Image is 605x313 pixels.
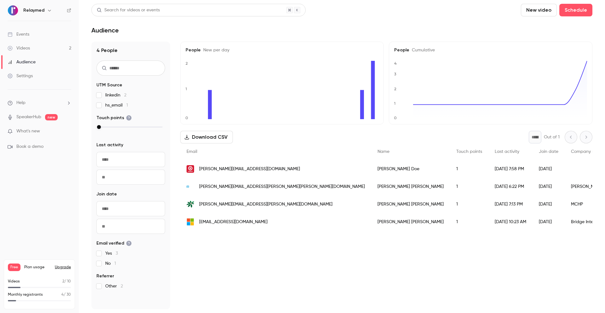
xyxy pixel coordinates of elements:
h6: Relaymed [23,7,44,14]
span: 1 [126,103,128,107]
text: 3 [394,72,396,76]
div: 1 [450,213,488,231]
p: / 10 [62,279,71,284]
div: 1 [450,178,488,195]
a: SpeakerHub [16,114,41,120]
img: live.com [187,218,194,226]
button: Schedule [559,4,592,16]
span: 1 [114,261,116,266]
div: [DATE] [533,195,565,213]
div: [PERSON_NAME] [PERSON_NAME] [371,178,450,195]
div: Audience [8,59,36,65]
img: mchp.care [187,201,194,208]
span: Cumulative [409,48,435,52]
div: [DATE] 7:13 PM [488,195,533,213]
span: Name [377,149,389,154]
span: [EMAIL_ADDRESS][DOMAIN_NAME] [199,219,268,225]
text: 4 [394,61,397,66]
img: abbott.com [187,186,194,188]
span: Join date [96,191,117,197]
p: Out of 1 [544,134,560,140]
button: Download CSV [180,131,233,143]
span: UTM Source [96,82,122,88]
span: No [105,260,116,267]
text: 0 [185,116,188,120]
span: Last activity [96,142,123,148]
p: Videos [8,279,20,284]
span: 2 [121,284,123,288]
button: Upgrade [55,265,71,270]
div: Videos [8,45,30,51]
span: Join date [539,149,558,154]
text: 1 [394,101,395,106]
text: 0 [394,116,397,120]
div: [DATE] 10:23 AM [488,213,533,231]
span: [PERSON_NAME][EMAIL_ADDRESS][PERSON_NAME][DOMAIN_NAME] [199,201,332,208]
text: 1 [185,87,187,91]
span: [PERSON_NAME][EMAIL_ADDRESS][DOMAIN_NAME] [199,166,300,172]
span: Help [16,100,26,106]
span: Email verified [96,240,132,246]
span: 4 [61,293,64,297]
div: 1 [450,160,488,178]
span: Other [105,283,123,289]
span: 2 [124,93,126,97]
span: linkedin [105,92,126,98]
span: Plan usage [24,265,51,270]
h5: People [186,47,378,53]
img: Relaymed [8,5,18,15]
span: Last activity [495,149,519,154]
div: Settings [8,73,33,79]
div: [DATE] [533,160,565,178]
div: [DATE] [533,178,565,195]
h5: People [394,47,587,53]
span: 2 [62,280,64,283]
span: Company name [571,149,604,154]
div: Events [8,31,29,38]
div: [DATE] [533,213,565,231]
span: hs_email [105,102,128,108]
iframe: Noticeable Trigger [64,129,71,134]
div: [DATE] 7:58 PM [488,160,533,178]
span: new [45,114,58,120]
span: Free [8,264,20,271]
div: 1 [450,195,488,213]
li: help-dropdown-opener [8,100,71,106]
button: New video [521,4,557,16]
div: [DATE] 6:22 PM [488,178,533,195]
text: 2 [186,61,188,66]
span: New per day [201,48,229,52]
h1: 4 People [96,47,165,54]
p: / 30 [61,292,71,298]
span: Touch points [456,149,482,154]
div: [PERSON_NAME] Doe [371,160,450,178]
div: [PERSON_NAME] [PERSON_NAME] [371,195,450,213]
img: target.com [187,165,194,173]
span: Referrer [96,273,114,279]
span: Yes [105,250,118,257]
div: Search for videos or events [97,7,160,14]
h1: Audience [91,26,119,34]
div: [PERSON_NAME] [PERSON_NAME] [371,213,450,231]
span: Book a demo [16,143,43,150]
span: 3 [116,251,118,256]
span: What's new [16,128,40,135]
div: max [97,125,101,129]
span: [PERSON_NAME][EMAIL_ADDRESS][PERSON_NAME][PERSON_NAME][DOMAIN_NAME] [199,183,365,190]
span: Email [187,149,197,154]
span: Touch points [96,115,132,121]
p: Monthly registrants [8,292,43,298]
text: 2 [394,87,396,91]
